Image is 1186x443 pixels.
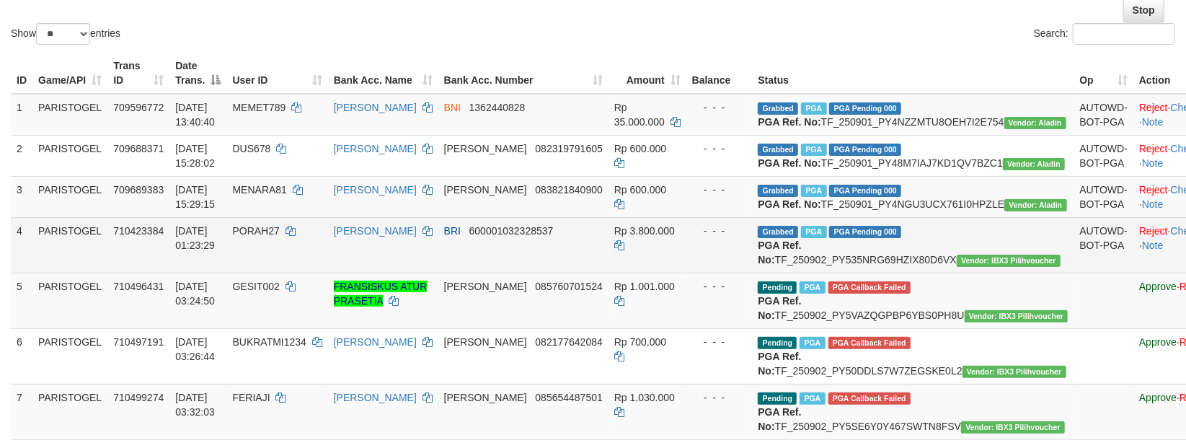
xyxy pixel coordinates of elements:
span: Grabbed [758,185,798,197]
span: Copy 082319791605 to clipboard [535,143,602,154]
th: Bank Acc. Number: activate to sort column ascending [438,53,609,94]
th: Game/API: activate to sort column ascending [32,53,107,94]
span: 709596772 [113,102,164,113]
span: MEMET789 [233,102,286,113]
th: User ID: activate to sort column ascending [227,53,328,94]
div: - - - [692,279,747,294]
span: FERIAJI [233,392,270,403]
span: Copy 600001032328537 to clipboard [469,225,554,237]
div: - - - [692,335,747,349]
div: - - - [692,390,747,405]
span: BNI [444,102,461,113]
a: FRANSISKUS ATUR PRASETIA [334,281,428,307]
th: Status [752,53,1074,94]
span: Copy 1362440828 to clipboard [469,102,526,113]
span: PORAH27 [233,225,280,237]
span: PGA Error [828,392,911,405]
span: Rp 700.000 [614,336,666,348]
td: 3 [11,176,32,217]
label: Search: [1034,23,1175,45]
span: Vendor URL: https://payment5.1velocity.biz [961,421,1065,434]
span: [DATE] 03:24:50 [175,281,215,307]
span: [PERSON_NAME] [444,392,527,403]
span: 710499274 [113,392,164,403]
a: [PERSON_NAME] [334,184,417,196]
td: PARISTOGEL [32,176,107,217]
td: PARISTOGEL [32,135,107,176]
th: ID [11,53,32,94]
span: [PERSON_NAME] [444,336,527,348]
span: [PERSON_NAME] [444,281,527,292]
a: [PERSON_NAME] [334,392,417,403]
b: PGA Ref. No: [758,116,820,128]
span: Vendor URL: https://payment5.1velocity.biz [962,366,1066,378]
td: TF_250902_PY535NRG69HZIX80D6VX [752,217,1074,273]
td: AUTOWD-BOT-PGA [1074,135,1133,176]
span: [DATE] 13:40:40 [175,102,215,128]
td: TF_250901_PY4NGU3UCX761I0HPZLE [752,176,1074,217]
span: Marked by cgkcindy [800,281,825,294]
span: [DATE] 15:29:15 [175,184,215,210]
span: Rp 600.000 [614,184,666,196]
span: [PERSON_NAME] [444,184,527,196]
td: TF_250901_PY4NZZMTU8OEH7I2E754 [752,94,1074,136]
td: TF_250901_PY48M7IAJ7KD1QV7BZC1 [752,135,1074,176]
span: Vendor URL: https://payment5.1velocity.biz [965,310,1068,323]
div: - - - [692,100,747,115]
span: Rp 35.000.000 [614,102,665,128]
span: Marked by cgkcindy [800,337,825,349]
span: Marked by cgkricksen [801,144,826,156]
span: PGA Error [828,281,911,294]
span: MENARA81 [233,184,287,196]
span: GESIT002 [233,281,280,292]
td: 6 [11,328,32,384]
a: [PERSON_NAME] [334,336,417,348]
a: Approve [1139,281,1177,292]
span: Vendor URL: https://payment4.1velocity.biz [1004,117,1066,129]
span: Marked by cgkcindy [800,392,825,405]
a: Note [1142,240,1164,251]
select: Showentries [36,23,90,45]
span: Rp 3.800.000 [614,225,675,237]
span: Pending [758,392,797,405]
td: PARISTOGEL [32,273,107,328]
span: DUS678 [233,143,271,154]
span: Grabbed [758,102,798,115]
td: 4 [11,217,32,273]
a: Reject [1139,184,1168,196]
th: Balance [686,53,753,94]
div: - - - [692,141,747,156]
span: [DATE] 15:28:02 [175,143,215,169]
span: [DATE] 03:32:03 [175,392,215,418]
th: Amount: activate to sort column ascending [609,53,686,94]
span: Copy 085654487501 to clipboard [535,392,602,403]
span: BRI [444,225,461,237]
a: Approve [1139,336,1177,348]
a: Reject [1139,102,1168,113]
span: Grabbed [758,144,798,156]
th: Trans ID: activate to sort column ascending [107,53,169,94]
span: Rp 1.001.000 [614,281,675,292]
span: PGA Error [828,337,911,349]
td: PARISTOGEL [32,217,107,273]
span: Marked by cgkricksen [801,102,826,115]
label: Show entries [11,23,120,45]
span: 710497191 [113,336,164,348]
div: - - - [692,183,747,197]
a: [PERSON_NAME] [334,102,417,113]
span: Rp 1.030.000 [614,392,675,403]
span: Pending [758,281,797,294]
td: PARISTOGEL [32,94,107,136]
span: Vendor URL: https://payment4.1velocity.biz [1003,158,1065,170]
b: PGA Ref. No: [758,406,801,432]
span: Pending [758,337,797,349]
span: Copy 083821840900 to clipboard [535,184,602,196]
td: AUTOWD-BOT-PGA [1074,176,1133,217]
span: Copy 082177642084 to clipboard [535,336,602,348]
span: 710496431 [113,281,164,292]
td: 1 [11,94,32,136]
a: Note [1142,157,1164,169]
span: Marked by cgkricksen [801,226,826,238]
span: Marked by cgkricksen [801,185,826,197]
td: AUTOWD-BOT-PGA [1074,217,1133,273]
